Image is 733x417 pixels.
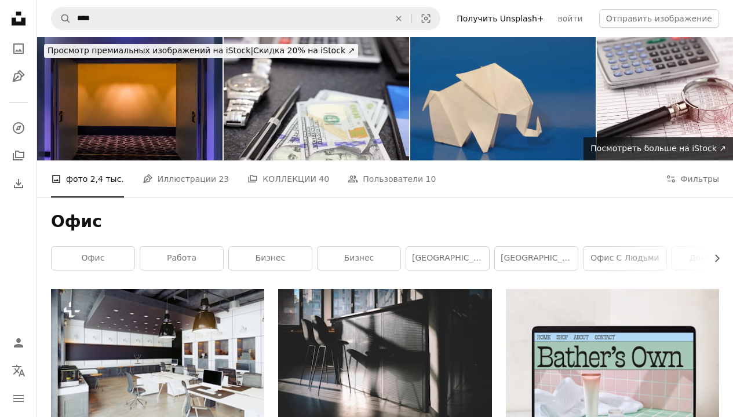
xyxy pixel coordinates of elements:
[218,173,229,185] span: 23
[410,37,596,160] img: Бумажный слон оригами изолировано на заднем плане. Слон из бумаги. Японская культура. Символ. Дик...
[52,8,71,30] button: Поиск Unsplash
[229,247,312,270] a: бизнес
[706,247,719,270] button: прокрутите список вправо
[7,37,30,60] a: фото
[224,37,409,160] img: Финансовая концепция
[52,247,134,270] a: офис
[551,9,590,28] a: войти
[7,359,30,382] button: язык
[584,137,733,160] a: Посмотреть больше на iStock ↗
[278,354,491,365] a: человек, сидящий на стуле возле окна
[590,144,726,153] span: Посмотреть больше на iStock ↗
[348,160,436,197] a: Пользователи 10
[426,173,436,185] span: 10
[584,247,666,270] a: Офис С Людьми
[247,160,329,197] a: КОЛЛЕКЦИИ 40
[37,37,365,65] a: Просмотр премиальных изображений на iStock|Скидка 20% на iStock ↗
[7,172,30,195] a: История загрузки
[319,173,329,185] span: 40
[7,65,30,88] a: Иллюстрации
[7,387,30,410] button: меню
[51,355,264,365] a: современный уютный интерьер офиса на чердаке. 3d-рендеринг
[318,247,400,270] a: Бизнес
[7,116,30,140] a: УЗНАТЬ
[140,247,223,270] a: Работа
[666,160,719,197] button: Фильтры
[48,46,253,55] span: Просмотр премиальных изображений на iStock |
[599,9,719,28] button: Отправить изображение
[386,8,411,30] button: ясно
[406,247,489,270] a: [GEOGRAPHIC_DATA]
[51,7,440,30] form: Найти визуальные эффекты по всему сайту
[143,160,229,197] a: Иллюстрации 23
[450,9,550,28] a: Получить Unsplash+
[51,211,719,232] h1: Офис
[37,37,223,160] img: интерьер лобби отеля
[495,247,578,270] a: [GEOGRAPHIC_DATA]
[412,8,440,30] button: Визуальный поиск
[7,331,30,354] a: Войти / Зарегистрироваться
[7,144,30,167] a: КОЛЛЕКЦИИ
[48,46,355,55] span: Скидка 20% на iStock ↗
